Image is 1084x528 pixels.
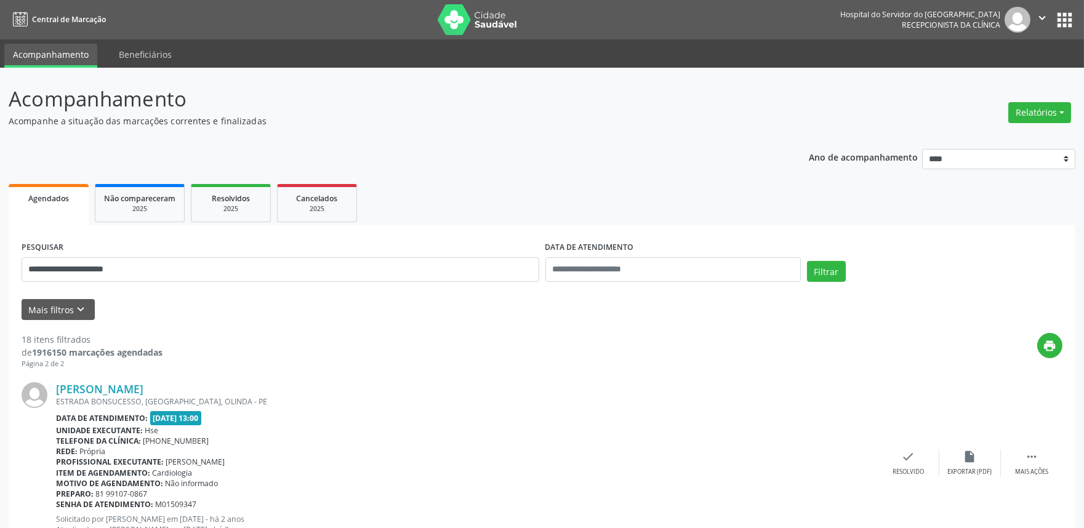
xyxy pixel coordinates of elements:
[807,261,846,282] button: Filtrar
[9,84,755,114] p: Acompanhamento
[9,9,106,30] a: Central de Marcação
[28,193,69,204] span: Agendados
[110,44,180,65] a: Beneficiários
[32,346,163,358] strong: 1916150 marcações agendadas
[840,9,1000,20] div: Hospital do Servidor do [GEOGRAPHIC_DATA]
[1015,468,1048,476] div: Mais ações
[286,204,348,214] div: 2025
[1025,450,1038,463] i: 
[22,238,63,257] label: PESQUISAR
[153,468,193,478] span: Cardiologia
[143,436,209,446] span: [PHONE_NUMBER]
[56,413,148,423] b: Data de atendimento:
[96,489,148,499] span: 81 99107-0867
[74,303,88,316] i: keyboard_arrow_down
[56,396,878,407] div: ESTRADA BONSUCESSO, [GEOGRAPHIC_DATA], OLINDA - PE
[80,446,106,457] span: Própria
[297,193,338,204] span: Cancelados
[1030,7,1054,33] button: 
[22,299,95,321] button: Mais filtroskeyboard_arrow_down
[56,446,78,457] b: Rede:
[22,382,47,408] img: img
[893,468,924,476] div: Resolvido
[156,499,197,510] span: M01509347
[545,238,634,257] label: DATA DE ATENDIMENTO
[150,411,202,425] span: [DATE] 13:00
[166,457,225,467] span: [PERSON_NAME]
[1035,11,1049,25] i: 
[32,14,106,25] span: Central de Marcação
[200,204,262,214] div: 2025
[56,478,163,489] b: Motivo de agendamento:
[1054,9,1075,31] button: apps
[1037,333,1062,358] button: print
[948,468,992,476] div: Exportar (PDF)
[22,359,163,369] div: Página 2 de 2
[1008,102,1071,123] button: Relatórios
[9,114,755,127] p: Acompanhe a situação das marcações correntes e finalizadas
[104,193,175,204] span: Não compareceram
[809,149,918,164] p: Ano de acompanhamento
[4,44,97,68] a: Acompanhamento
[1043,339,1057,353] i: print
[56,425,143,436] b: Unidade executante:
[212,193,250,204] span: Resolvidos
[1005,7,1030,33] img: img
[56,382,143,396] a: [PERSON_NAME]
[902,20,1000,30] span: Recepcionista da clínica
[56,468,150,478] b: Item de agendamento:
[145,425,159,436] span: Hse
[56,499,153,510] b: Senha de atendimento:
[56,436,141,446] b: Telefone da clínica:
[166,478,219,489] span: Não informado
[963,450,977,463] i: insert_drive_file
[56,457,164,467] b: Profissional executante:
[902,450,915,463] i: check
[104,204,175,214] div: 2025
[22,333,163,346] div: 18 itens filtrados
[56,489,94,499] b: Preparo:
[22,346,163,359] div: de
